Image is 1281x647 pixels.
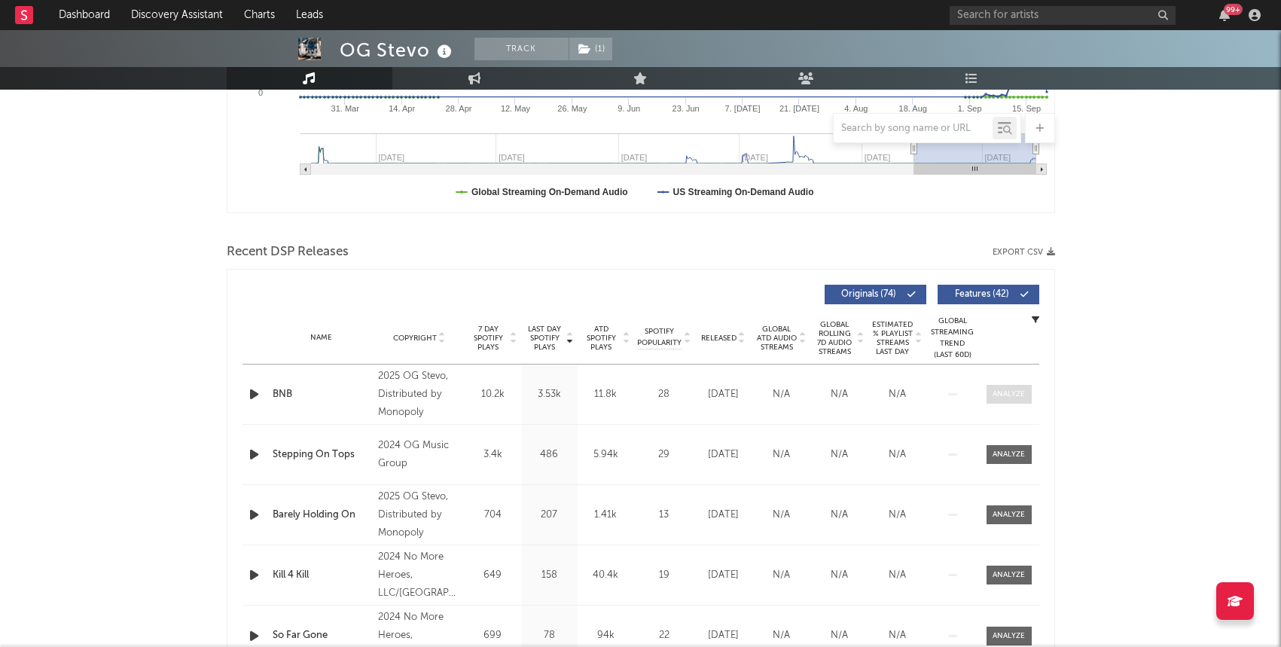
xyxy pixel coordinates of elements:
div: [DATE] [698,508,749,523]
div: [DATE] [698,628,749,643]
span: Recent DSP Releases [227,243,349,261]
text: 1. Sep [957,104,981,113]
div: OG Stevo [340,38,456,63]
div: 28 [638,387,691,402]
div: Global Streaming Trend (Last 60D) [930,316,975,361]
div: 13 [638,508,691,523]
text: 7. [DATE] [724,104,760,113]
text: US Streaming On-Demand Audio [673,187,813,197]
div: 78 [525,628,574,643]
div: N/A [756,387,807,402]
span: Features ( 42 ) [947,290,1017,299]
div: 699 [468,628,517,643]
span: Originals ( 74 ) [834,290,904,299]
span: Released [701,334,737,343]
a: BNB [273,387,371,402]
span: Last Day Spotify Plays [525,325,565,352]
div: N/A [872,628,923,643]
text: Global Streaming On-Demand Audio [471,187,628,197]
button: Track [474,38,569,60]
div: N/A [872,568,923,583]
text: 9. Jun [618,104,640,113]
div: 3.4k [468,447,517,462]
text: 12. May [500,104,530,113]
span: Global Rolling 7D Audio Streams [814,320,856,356]
div: N/A [814,387,865,402]
text: 18. Aug [898,104,926,113]
div: N/A [872,387,923,402]
a: Stepping On Tops [273,447,371,462]
div: 2025 OG Stevo, Distributed by Monopoly [378,368,460,422]
div: 22 [638,628,691,643]
div: 486 [525,447,574,462]
a: So Far Gone [273,628,371,643]
a: Barely Holding On [273,508,371,523]
span: ( 1 ) [569,38,613,60]
div: N/A [814,447,865,462]
div: 94k [581,628,630,643]
div: 10.2k [468,387,517,402]
text: 15. Sep [1012,104,1041,113]
div: 11.8k [581,387,630,402]
text: 0 [258,88,262,97]
div: 5.94k [581,447,630,462]
div: [DATE] [698,568,749,583]
div: N/A [872,447,923,462]
div: 207 [525,508,574,523]
div: 2024 OG Music Group [378,437,460,473]
div: 40.4k [581,568,630,583]
div: N/A [756,447,807,462]
div: Name [273,332,371,343]
div: 2025 OG Stevo, Distributed by Monopoly [378,488,460,542]
span: 7 Day Spotify Plays [468,325,508,352]
div: 158 [525,568,574,583]
div: 99 + [1224,4,1243,15]
text: 28. Apr [445,104,471,113]
button: Features(42) [938,285,1039,304]
div: N/A [756,568,807,583]
button: (1) [569,38,612,60]
span: Spotify Popularity [637,326,682,349]
span: Estimated % Playlist Streams Last Day [872,320,913,356]
div: 19 [638,568,691,583]
text: 4. Aug [844,104,868,113]
div: 649 [468,568,517,583]
div: 3.53k [525,387,574,402]
button: Originals(74) [825,285,926,304]
input: Search by song name or URL [834,123,993,135]
div: 29 [638,447,691,462]
div: N/A [814,508,865,523]
div: N/A [872,508,923,523]
div: 2024 No More Heroes, LLC/[GEOGRAPHIC_DATA][PERSON_NAME] [378,548,460,603]
div: [DATE] [698,447,749,462]
div: N/A [756,628,807,643]
text: 31. Mar [331,104,359,113]
button: Export CSV [993,248,1055,257]
a: Kill 4 Kill [273,568,371,583]
span: Copyright [393,334,437,343]
text: 14. Apr [389,104,415,113]
text: 26. May [557,104,587,113]
div: N/A [814,628,865,643]
div: 1.41k [581,508,630,523]
span: ATD Spotify Plays [581,325,621,352]
div: 704 [468,508,517,523]
text: 21. [DATE] [779,104,819,113]
div: N/A [756,508,807,523]
div: N/A [814,568,865,583]
input: Search for artists [950,6,1176,25]
div: [DATE] [698,387,749,402]
text: 23. Jun [672,104,699,113]
button: 99+ [1219,9,1230,21]
span: Global ATD Audio Streams [756,325,798,352]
